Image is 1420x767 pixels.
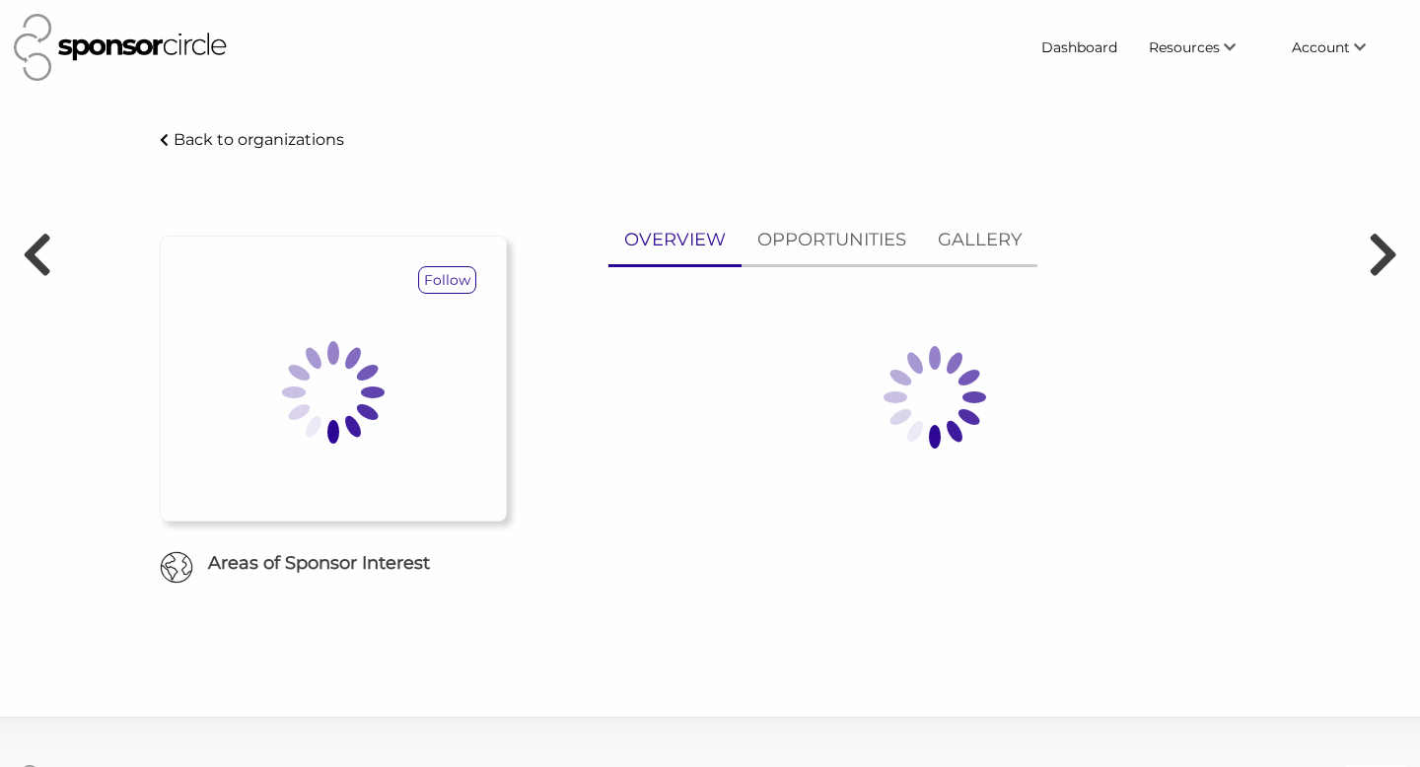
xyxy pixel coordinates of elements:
[836,299,1033,496] img: Loading spinner
[1292,38,1350,56] span: Account
[1026,30,1133,65] a: Dashboard
[757,226,906,254] p: OPPORTUNITIES
[1149,38,1220,56] span: Resources
[1276,30,1406,65] li: Account
[624,226,726,254] p: OVERVIEW
[1133,30,1276,65] li: Resources
[419,267,475,293] p: Follow
[145,551,522,576] h6: Areas of Sponsor Interest
[174,130,344,149] p: Back to organizations
[938,226,1022,254] p: GALLERY
[160,551,193,585] img: Globe Icon
[235,294,432,491] img: Loading spinner
[14,14,227,81] img: Sponsor Circle Logo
